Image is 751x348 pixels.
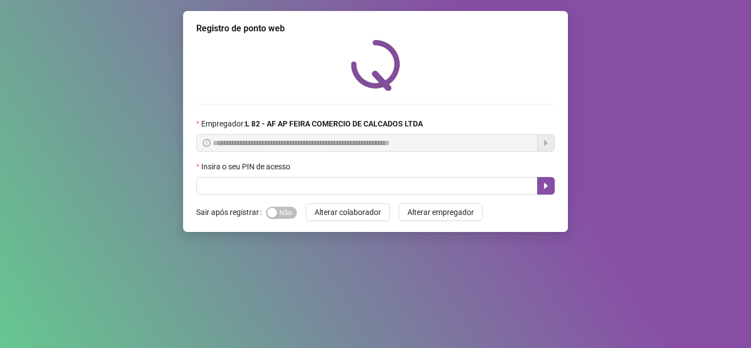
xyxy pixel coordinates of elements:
[399,203,483,221] button: Alterar empregador
[196,161,297,173] label: Insira o seu PIN de acesso
[201,118,423,130] span: Empregador :
[196,22,555,35] div: Registro de ponto web
[314,206,381,218] span: Alterar colaborador
[306,203,390,221] button: Alterar colaborador
[351,40,400,91] img: QRPoint
[542,181,550,190] span: caret-right
[407,206,474,218] span: Alterar empregador
[245,119,423,128] strong: L 82 - AF AP FEIRA COMERCIO DE CALCADOS LTDA
[196,203,266,221] label: Sair após registrar
[203,139,211,147] span: info-circle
